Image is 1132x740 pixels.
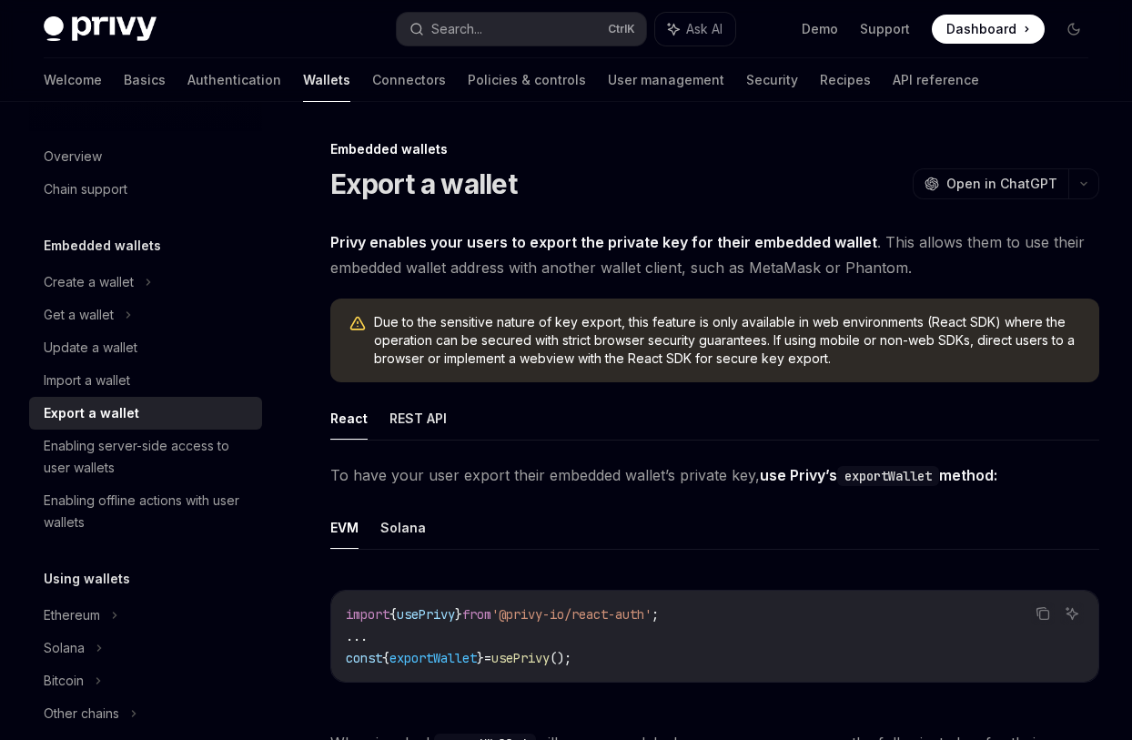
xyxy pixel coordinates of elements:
div: Ethereum [44,604,100,626]
strong: use Privy’s method: [760,466,997,484]
a: Chain support [29,173,262,206]
a: Welcome [44,58,102,102]
a: Export a wallet [29,397,262,430]
svg: Warning [349,315,367,333]
button: Solana [380,506,426,549]
span: usePrivy [397,606,455,623]
a: Policies & controls [468,58,586,102]
div: Overview [44,146,102,167]
span: } [455,606,462,623]
a: Wallets [303,58,350,102]
span: const [346,650,382,666]
div: Chain support [44,178,127,200]
button: Open in ChatGPT [913,168,1068,199]
a: API reference [893,58,979,102]
a: Recipes [820,58,871,102]
div: Solana [44,637,85,659]
span: Ctrl K [608,22,635,36]
a: Dashboard [932,15,1045,44]
span: . This allows them to use their embedded wallet address with another wallet client, such as MetaM... [330,229,1099,280]
code: exportWallet [837,466,939,486]
span: { [389,606,397,623]
div: Other chains [44,703,119,725]
span: { [382,650,389,666]
button: REST API [389,397,447,440]
a: Update a wallet [29,331,262,364]
button: Toggle dark mode [1059,15,1088,44]
div: Import a wallet [44,370,130,391]
span: '@privy-io/react-auth' [491,606,652,623]
a: Support [860,20,910,38]
span: ; [652,606,659,623]
span: ... [346,628,368,644]
h5: Using wallets [44,568,130,590]
h1: Export a wallet [330,167,517,200]
div: Bitcoin [44,670,84,692]
div: Export a wallet [44,402,139,424]
div: Create a wallet [44,271,134,293]
h5: Embedded wallets [44,235,161,257]
span: To have your user export their embedded wallet’s private key, [330,462,1099,488]
button: Ask AI [655,13,735,46]
span: (); [550,650,571,666]
a: Enabling offline actions with user wallets [29,484,262,539]
a: User management [608,58,724,102]
button: EVM [330,506,359,549]
button: Search...CtrlK [397,13,646,46]
span: Ask AI [686,20,723,38]
div: Enabling offline actions with user wallets [44,490,251,533]
span: usePrivy [491,650,550,666]
div: Get a wallet [44,304,114,326]
a: Authentication [187,58,281,102]
a: Demo [802,20,838,38]
div: Update a wallet [44,337,137,359]
a: Overview [29,140,262,173]
span: Due to the sensitive nature of key export, this feature is only available in web environments (Re... [374,313,1081,368]
a: Enabling server-side access to user wallets [29,430,262,484]
span: import [346,606,389,623]
span: = [484,650,491,666]
strong: Privy enables your users to export the private key for their embedded wallet [330,233,877,251]
div: Embedded wallets [330,140,1099,158]
span: Open in ChatGPT [946,175,1057,193]
div: Search... [431,18,482,40]
button: React [330,397,368,440]
span: } [477,650,484,666]
a: Basics [124,58,166,102]
button: Copy the contents from the code block [1031,602,1055,625]
span: Dashboard [946,20,1016,38]
button: Ask AI [1060,602,1084,625]
div: Enabling server-side access to user wallets [44,435,251,479]
span: exportWallet [389,650,477,666]
a: Connectors [372,58,446,102]
a: Import a wallet [29,364,262,397]
a: Security [746,58,798,102]
img: dark logo [44,16,157,42]
span: from [462,606,491,623]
